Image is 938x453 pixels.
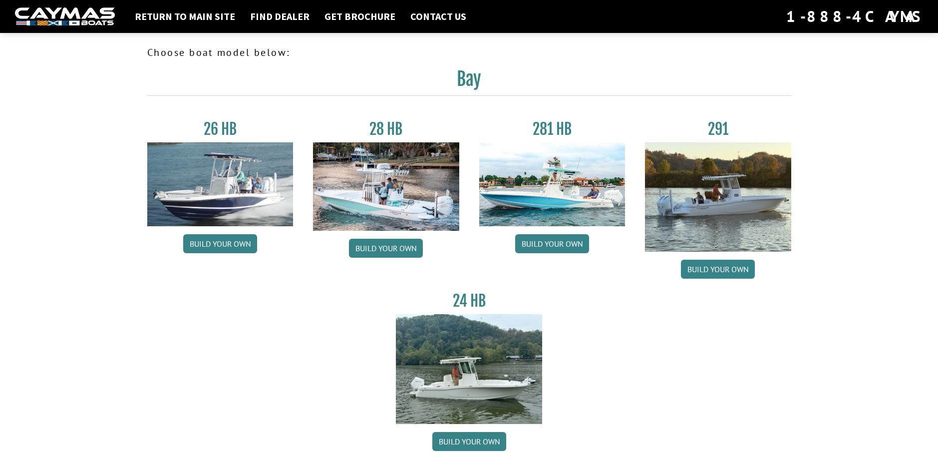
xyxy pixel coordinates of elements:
a: Build your own [349,239,423,258]
a: Get Brochure [319,10,400,23]
a: Build your own [515,234,589,253]
a: Contact Us [405,10,471,23]
a: Build your own [681,260,755,279]
h3: 281 HB [479,120,625,138]
img: 28-hb-twin.jpg [479,142,625,226]
img: 28_hb_thumbnail_for_caymas_connect.jpg [313,142,459,231]
img: white-logo-c9c8dbefe5ff5ceceb0f0178aa75bf4bb51f6bca0971e226c86eb53dfe498488.png [15,7,115,26]
a: Find Dealer [245,10,314,23]
img: 24_HB_thumbnail.jpg [396,314,542,424]
h3: 24 HB [396,292,542,310]
a: Return to main site [130,10,240,23]
h3: 26 HB [147,120,294,138]
a: Build your own [183,234,257,253]
h3: 28 HB [313,120,459,138]
p: Choose boat model below: [147,45,791,60]
img: 291_Thumbnail.jpg [645,142,791,252]
a: Build your own [432,432,506,451]
h3: 291 [645,120,791,138]
div: 1-888-4CAYMAS [786,5,923,27]
h2: Bay [147,68,791,96]
img: 26_new_photo_resized.jpg [147,142,294,226]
